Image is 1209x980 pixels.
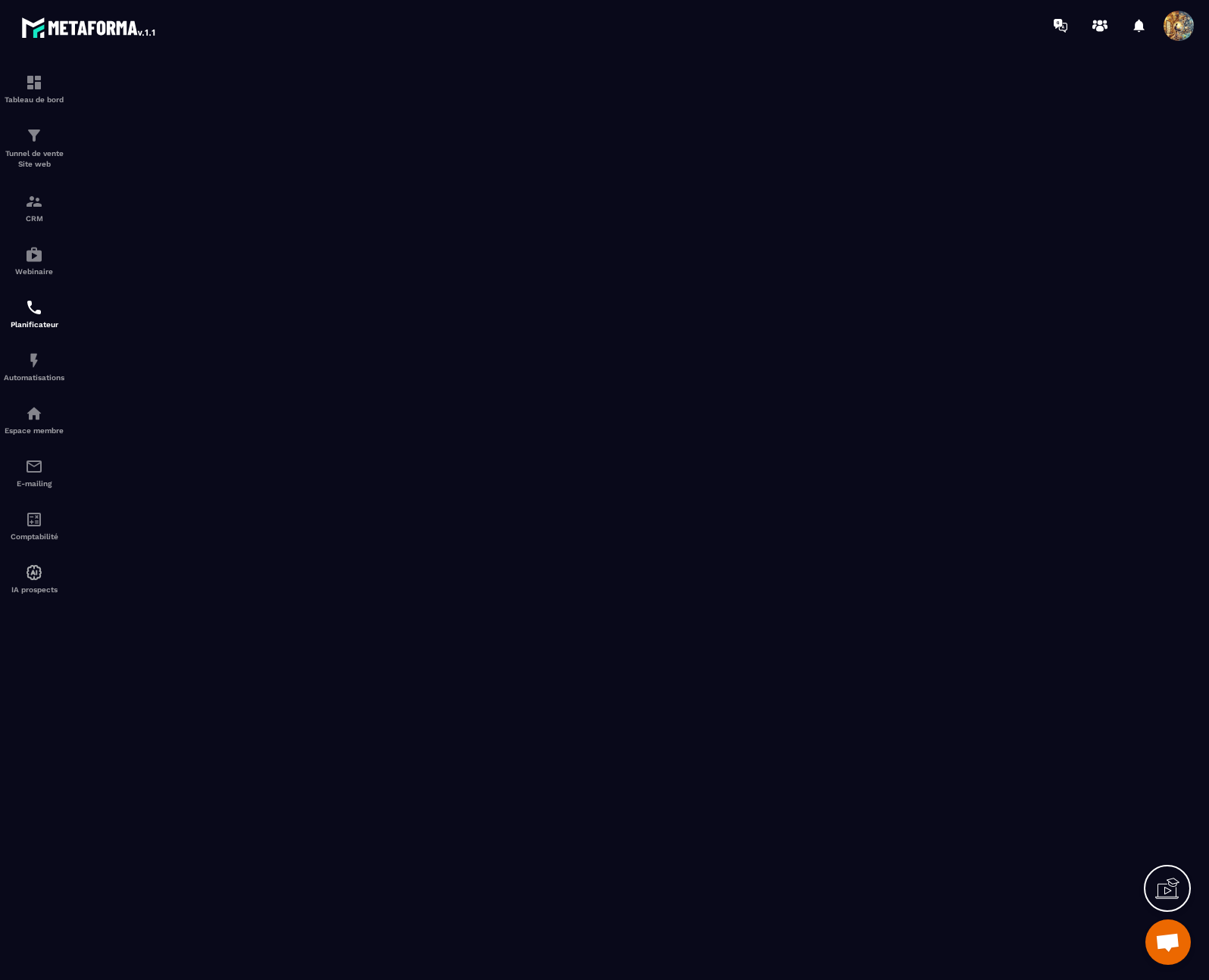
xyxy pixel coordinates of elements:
[4,287,64,340] a: schedulerschedulerPlanificateur
[4,320,64,329] p: Planificateur
[4,181,64,234] a: formationformationCRM
[1145,919,1191,965] div: Open chat
[4,373,64,382] p: Automatisations
[25,73,43,92] img: formation
[4,234,64,287] a: automationsautomationsWebinaire
[4,499,64,552] a: accountantaccountantComptabilité
[25,404,43,423] img: automations
[4,267,64,276] p: Webinaire
[4,95,64,104] p: Tableau de bord
[25,510,43,529] img: accountant
[25,298,43,317] img: scheduler
[25,245,43,264] img: automations
[25,192,43,211] img: formation
[25,126,43,145] img: formation
[4,148,64,170] p: Tunnel de vente Site web
[25,351,43,370] img: automations
[4,214,64,223] p: CRM
[4,585,64,594] p: IA prospects
[4,446,64,499] a: emailemailE-mailing
[4,426,64,435] p: Espace membre
[4,532,64,541] p: Comptabilité
[4,479,64,488] p: E-mailing
[4,393,64,446] a: automationsautomationsEspace membre
[25,457,43,476] img: email
[4,62,64,115] a: formationformationTableau de bord
[4,115,64,181] a: formationformationTunnel de vente Site web
[25,563,43,582] img: automations
[4,340,64,393] a: automationsautomationsAutomatisations
[21,14,158,41] img: logo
